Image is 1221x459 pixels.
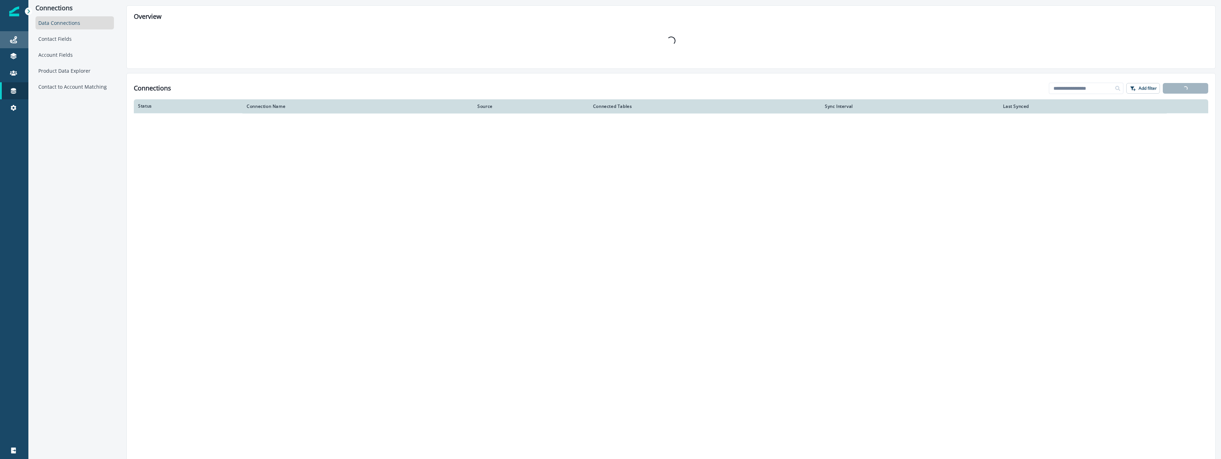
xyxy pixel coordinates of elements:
h2: Overview [134,13,1208,21]
p: Add filter [1139,86,1157,91]
div: Contact Fields [35,32,114,45]
div: Source [477,104,585,109]
img: Inflection [9,6,19,16]
div: Sync Interval [825,104,995,109]
button: Add filter [1126,83,1160,94]
h1: Connections [134,84,171,92]
div: Connection Name [247,104,469,109]
div: Connected Tables [593,104,816,109]
div: Status [138,103,238,109]
div: Data Connections [35,16,114,29]
p: Connections [35,4,114,12]
div: Last Synced [1003,104,1162,109]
